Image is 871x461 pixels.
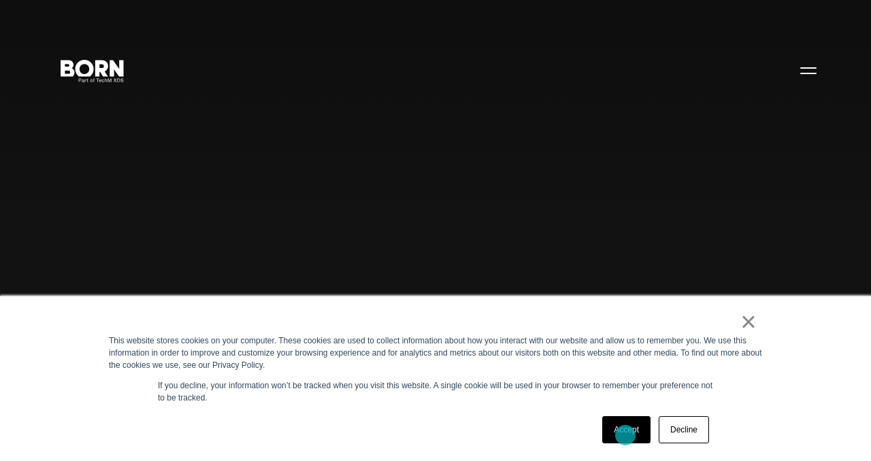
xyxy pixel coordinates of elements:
p: If you decline, your information won’t be tracked when you visit this website. A single cookie wi... [158,379,713,404]
div: This website stores cookies on your computer. These cookies are used to collect information about... [109,335,762,371]
a: Decline [659,416,709,443]
button: Open [792,56,825,84]
a: Accept [602,416,651,443]
a: × [740,315,757,328]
